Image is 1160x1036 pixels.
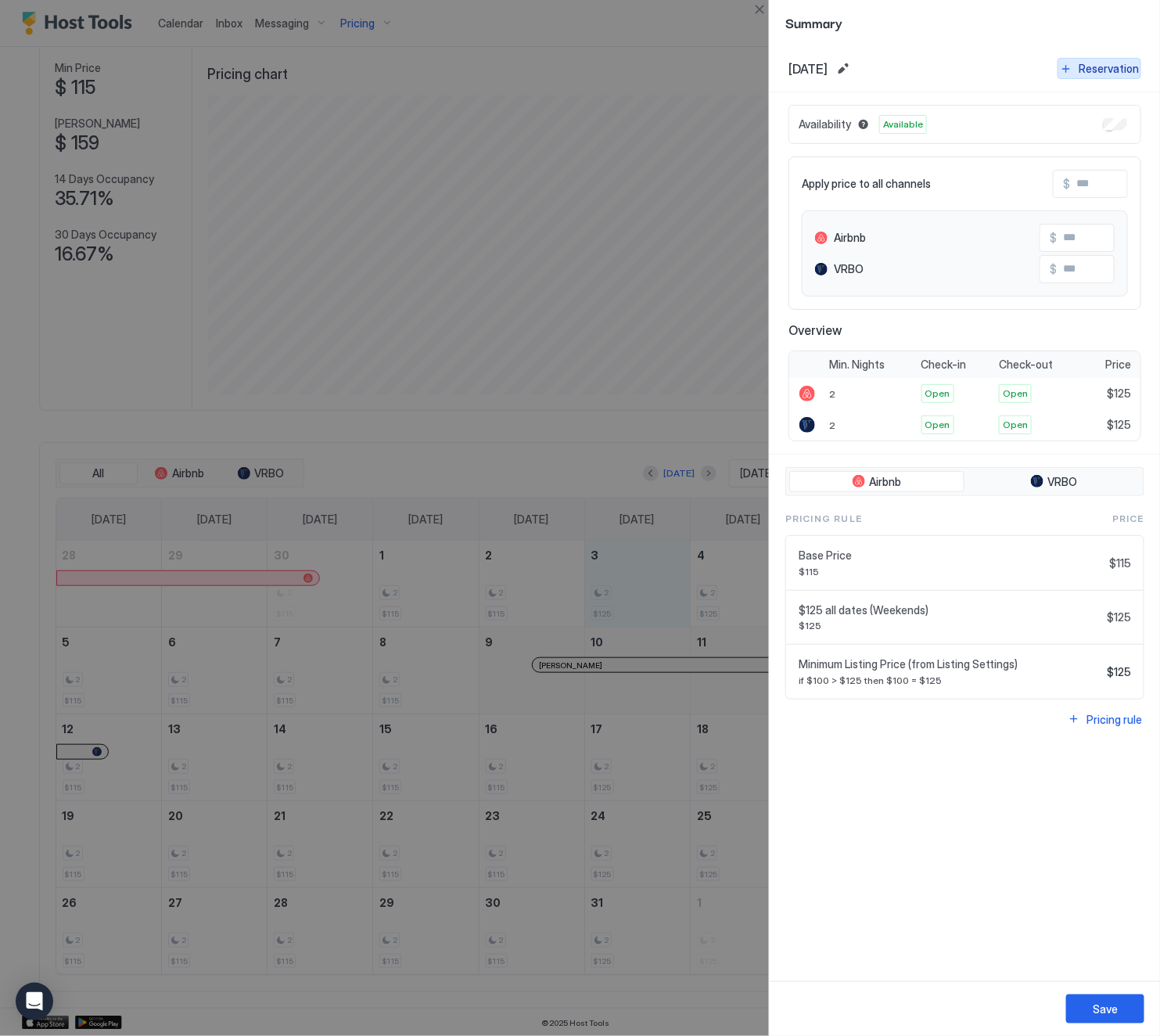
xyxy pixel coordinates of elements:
span: Base Price [799,549,1103,563]
span: Price [1105,358,1131,372]
span: Price [1112,512,1144,526]
button: VRBO [968,471,1140,493]
span: Availability [799,117,851,131]
div: Open Intercom Messenger [16,983,53,1020]
div: tab-group [785,467,1144,497]
span: Minimum Listing Price (from Listing Settings) [799,657,1101,671]
span: Open [1003,418,1028,432]
span: Apply price to all channels [802,177,931,191]
span: Overview [788,322,1141,338]
span: $ [1050,231,1057,245]
span: $125 [1107,665,1131,679]
span: Check-out [999,358,1053,372]
span: Airbnb [834,231,866,245]
div: Save [1093,1001,1118,1017]
span: [DATE] [788,61,828,77]
span: $115 [1109,556,1131,570]
span: Open [925,387,950,401]
span: Summary [785,13,1144,32]
div: Pricing rule [1086,711,1142,728]
span: $125 [1107,418,1131,432]
span: $125 [1107,610,1131,624]
span: $125 [1107,387,1131,401]
button: Save [1066,995,1144,1023]
span: VRBO [1048,475,1078,489]
span: Available [883,117,923,131]
button: Blocked dates override all pricing rules and remain unavailable until manually unblocked [854,115,873,134]
div: Reservation [1079,60,1139,77]
span: $125 all dates (Weekends) [799,603,1101,617]
span: Check-in [921,358,967,372]
span: $125 [799,620,1101,631]
span: $115 [799,566,1103,577]
span: Open [1003,387,1028,401]
button: Edit date range [834,59,853,78]
span: VRBO [834,262,864,276]
span: 2 [829,419,835,431]
span: Airbnb [870,475,902,489]
span: Min. Nights [829,358,885,372]
button: Airbnb [789,471,964,493]
button: Reservation [1058,58,1141,79]
span: if $100 > $125 then $100 = $125 [799,674,1101,686]
button: Pricing rule [1065,709,1144,730]
span: $ [1050,262,1057,276]
span: 2 [829,388,835,400]
span: Pricing Rule [785,512,862,526]
span: Open [925,418,950,432]
span: $ [1063,177,1070,191]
